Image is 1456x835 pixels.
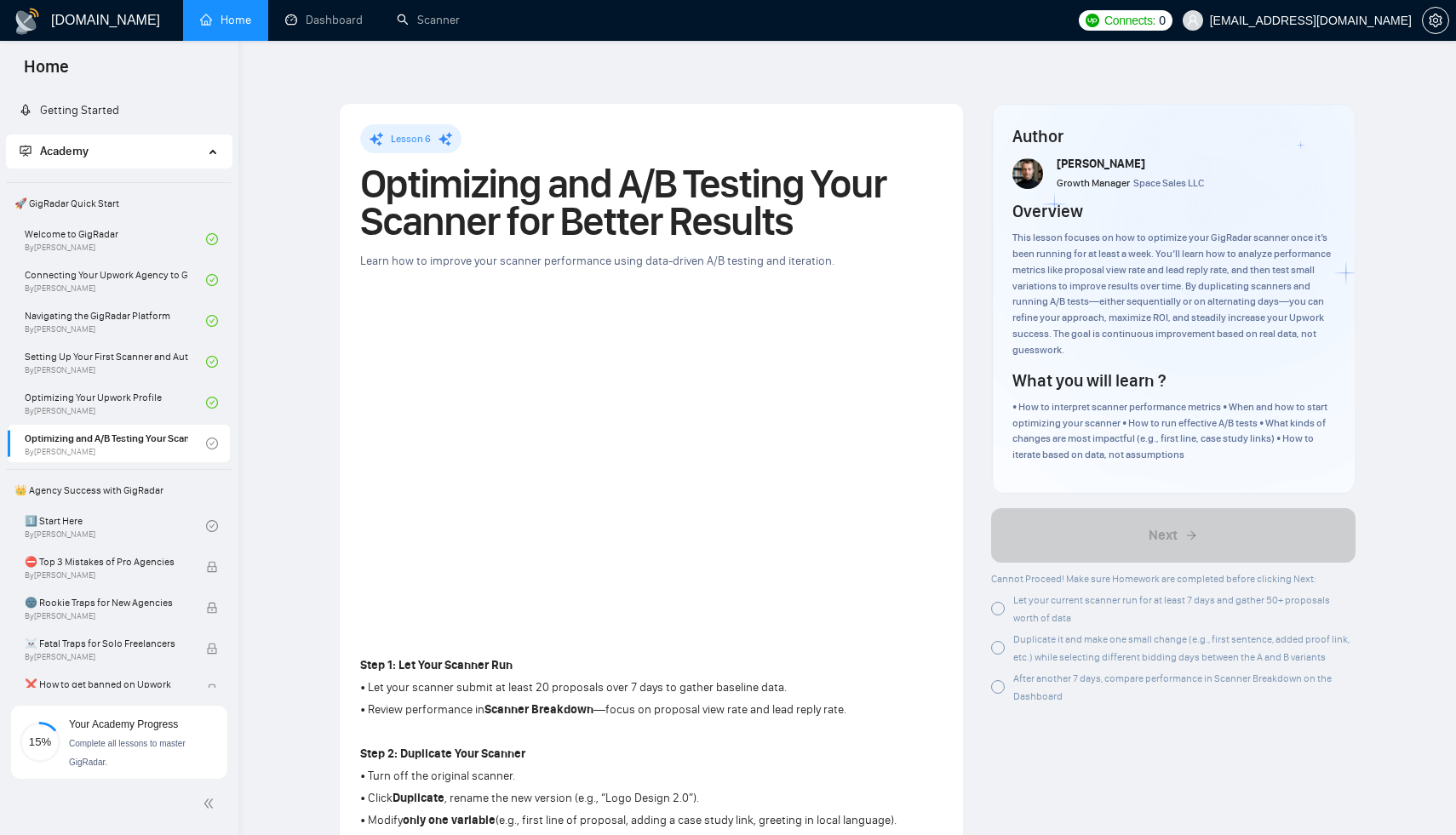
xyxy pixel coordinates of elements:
span: check-circle [206,520,218,532]
strong: Step 2: Duplicate Your Scanner [360,746,525,761]
a: Welcome to GigRadarBy[PERSON_NAME] [25,220,206,258]
span: Connects: [1104,11,1155,30]
span: check-circle [206,356,218,368]
a: rocketGetting Started [20,103,119,117]
span: Academy [40,144,89,158]
span: 🌚 Rookie Traps for New Agencies [25,594,188,611]
span: Let your current scanner run for at least 7 days and gather 50+ proposals worth of data [1013,594,1330,624]
span: check-circle [206,438,218,449]
li: Getting Started [6,94,232,128]
a: homeHome [200,13,251,27]
h4: Author [1012,124,1334,148]
a: 1️⃣ Start HereBy[PERSON_NAME] [25,507,206,545]
h4: What you will learn ? [1012,369,1166,392]
span: double-left [203,795,220,812]
span: 0 [1159,11,1166,30]
span: 🚀 GigRadar Quick Start [8,186,230,220]
span: After another 7 days, compare performance in Scanner Breakdown on the Dashboard [1013,672,1332,702]
span: Academy [20,144,89,158]
span: [PERSON_NAME] [1057,157,1145,171]
a: dashboardDashboard [285,13,363,27]
a: Connecting Your Upwork Agency to GigRadarBy[PERSON_NAME] [25,261,206,299]
span: By [PERSON_NAME] [25,611,188,621]
span: lock [206,683,218,695]
strong: Scanner Breakdown [484,702,593,717]
p: • Modify (e.g., first line of proposal, adding a case study link, greeting in local language). [360,811,897,830]
span: ☠️ Fatal Traps for Solo Freelancers [25,635,188,652]
p: • Review performance in —focus on proposal view rate and lead reply rate. [360,701,897,719]
strong: Step 1: Let Your Scanner Run [360,658,513,672]
span: Your Academy Progress [69,718,178,730]
span: Home [10,54,83,90]
span: setting [1423,14,1448,27]
span: 👑 Agency Success with GigRadar [8,473,230,507]
div: This lesson focuses on how to optimize your GigRadar scanner once it’s been running for at least ... [1012,230,1334,358]
span: Space Sales LLC [1133,177,1204,189]
span: 15% [20,736,60,747]
span: Cannot Proceed! Make sure Homework are completed before clicking Next: [991,573,1316,585]
p: • Turn off the original scanner. [360,767,897,786]
button: Next [991,508,1356,563]
span: user [1187,14,1199,26]
span: By [PERSON_NAME] [25,652,188,662]
span: check-circle [206,315,218,327]
img: logo [14,8,41,35]
button: setting [1422,7,1449,34]
a: searchScanner [397,13,460,27]
span: Lesson 6 [391,133,431,145]
iframe: To enrich screen reader interactions, please activate Accessibility in Grammarly extension settings [360,298,943,626]
p: • Click , rename the new version (e.g., “Logo Design 2.0”). [360,789,897,808]
span: lock [206,643,218,655]
span: lock [206,561,218,573]
span: ❌ How to get banned on Upwork [25,676,188,693]
span: Duplicate it and make one small change (e.g., first sentence, added proof link, etc.) while selec... [1013,633,1350,663]
span: check-circle [206,397,218,409]
span: check-circle [206,233,218,245]
span: fund-projection-screen [20,145,32,157]
span: By [PERSON_NAME] [25,570,188,580]
span: ⛔ Top 3 Mistakes of Pro Agencies [25,553,188,570]
strong: only one variable [403,813,496,827]
h1: Optimizing and A/B Testing Your Scanner for Better Results [360,165,943,240]
a: Optimizing and A/B Testing Your Scanner for Better ResultsBy[PERSON_NAME] [25,425,206,462]
div: • How to interpret scanner performance metrics • When and how to start optimizing your scanner • ... [1012,399,1334,463]
span: lock [206,602,218,614]
iframe: Intercom live chat [1398,777,1439,818]
a: setting [1422,14,1449,27]
strong: Duplicate [393,791,444,805]
img: upwork-logo.png [1086,14,1099,27]
span: Growth Manager [1057,177,1130,189]
span: check-circle [206,274,218,286]
span: Complete all lessons to master GigRadar. [69,739,186,767]
a: Navigating the GigRadar PlatformBy[PERSON_NAME] [25,302,206,340]
a: Setting Up Your First Scanner and Auto-BidderBy[PERSON_NAME] [25,343,206,380]
p: • Let your scanner submit at least 20 proposals over 7 days to gather baseline data. [360,678,897,697]
a: Optimizing Your Upwork ProfileBy[PERSON_NAME] [25,384,206,421]
h4: Overview [1012,199,1083,223]
img: vlad-t.jpg [1012,158,1043,189]
span: Next [1149,525,1178,546]
span: Learn how to improve your scanner performance using data-driven A/B testing and iteration. [360,254,834,268]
